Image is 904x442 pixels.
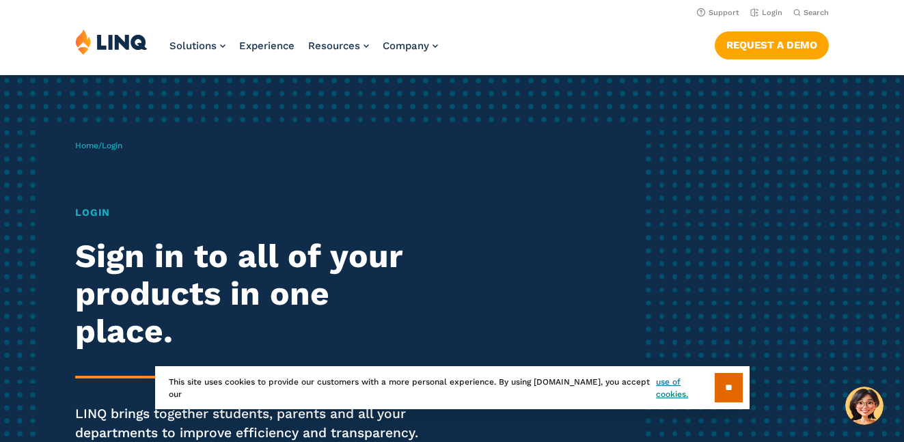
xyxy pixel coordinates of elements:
[308,40,369,52] a: Resources
[715,31,829,59] a: Request a Demo
[169,40,217,52] span: Solutions
[656,376,714,400] a: use of cookies.
[308,40,360,52] span: Resources
[155,366,750,409] div: This site uses cookies to provide our customers with a more personal experience. By using [DOMAIN...
[75,205,424,220] h1: Login
[383,40,438,52] a: Company
[793,8,829,18] button: Open Search Bar
[169,40,225,52] a: Solutions
[845,387,884,425] button: Hello, have a question? Let’s chat.
[75,141,98,150] a: Home
[750,8,782,17] a: Login
[75,141,122,150] span: /
[169,29,438,74] nav: Primary Navigation
[75,29,148,55] img: LINQ | K‑12 Software
[804,8,829,17] span: Search
[383,40,429,52] span: Company
[715,29,829,59] nav: Button Navigation
[75,238,424,350] h2: Sign in to all of your products in one place.
[239,40,295,52] a: Experience
[697,8,739,17] a: Support
[102,141,122,150] span: Login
